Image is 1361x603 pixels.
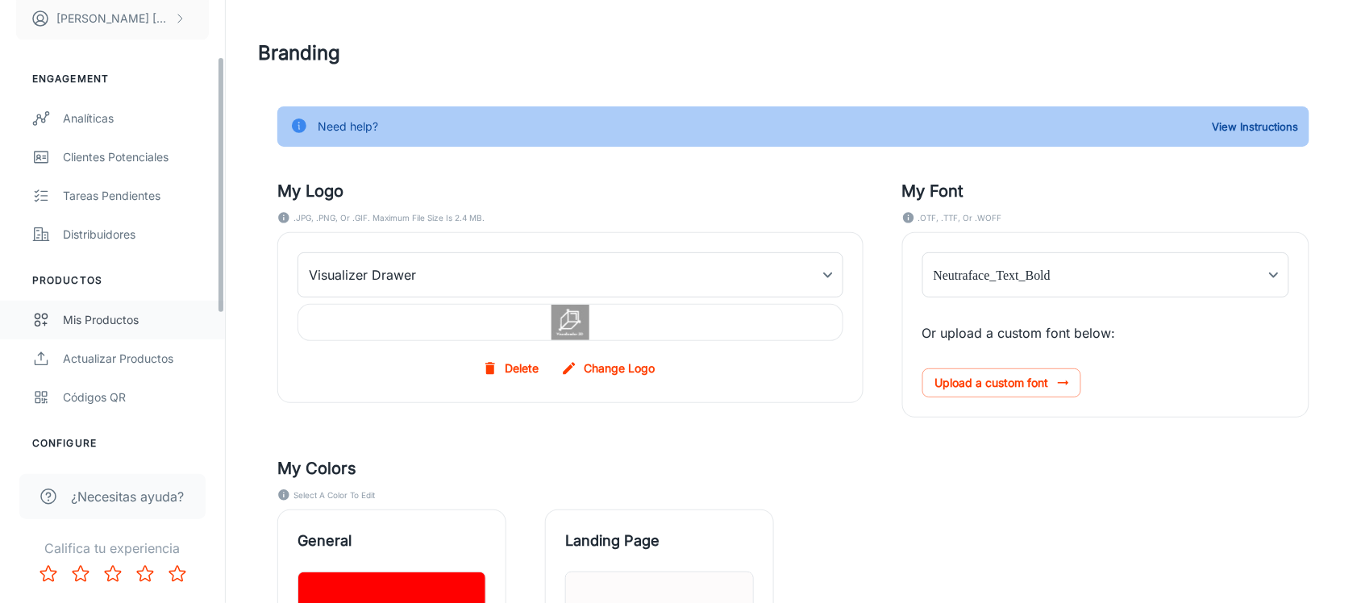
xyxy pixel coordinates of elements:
[298,252,843,297] div: Visualizer Drawer
[63,148,209,166] div: Clientes potenciales
[63,187,209,205] div: Tareas pendientes
[565,530,754,552] span: Landing Page
[13,539,212,558] p: Califica tu experiencia
[1209,114,1303,139] button: View Instructions
[922,368,1081,397] span: Upload a custom font
[63,311,209,329] div: Mis productos
[918,210,1002,226] span: .OTF, .TTF, or .WOFF
[922,252,1289,297] div: Neutraface_Text_Bold
[293,210,485,226] span: .JPG, .PNG, or .GIF. Maximum file size is 2.4 MB.
[161,558,194,590] button: Rate 5 star
[32,558,65,590] button: Rate 1 star
[97,558,129,590] button: Rate 3 star
[63,350,209,368] div: Actualizar productos
[479,354,545,383] button: Delete
[56,10,170,27] p: [PERSON_NAME] [PERSON_NAME]
[63,226,209,243] div: Distribuidores
[551,305,589,340] img: my_drawer_logo_background_image_es-co.jpg
[63,389,209,406] div: Códigos QR
[558,354,661,383] label: Change Logo
[71,487,184,506] span: ¿Necesitas ayuda?
[922,323,1289,343] p: Or upload a custom font below:
[65,558,97,590] button: Rate 2 star
[129,558,161,590] button: Rate 4 star
[298,530,486,552] span: General
[277,456,1309,480] h5: My Colors
[277,179,864,203] h5: My Logo
[318,111,378,142] div: Need help?
[902,179,1309,203] h5: My Font
[63,110,209,127] div: Analíticas
[258,39,340,68] h1: Branding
